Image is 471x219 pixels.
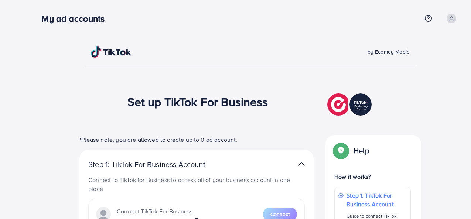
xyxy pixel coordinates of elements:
[368,48,410,55] span: by Ecomdy Media
[79,135,314,144] p: *Please note, you are allowed to create up to 0 ad account.
[127,95,268,109] h1: Set up TikTok For Business
[298,159,305,170] img: TikTok partner
[347,191,407,209] p: Step 1: TikTok For Business Account
[334,172,411,181] p: How it works?
[354,146,369,155] p: Help
[41,13,110,24] h3: My ad accounts
[91,46,132,58] img: TikTok
[88,160,229,169] p: Step 1: TikTok For Business Account
[327,92,373,117] img: TikTok partner
[334,144,348,157] img: Popup guide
